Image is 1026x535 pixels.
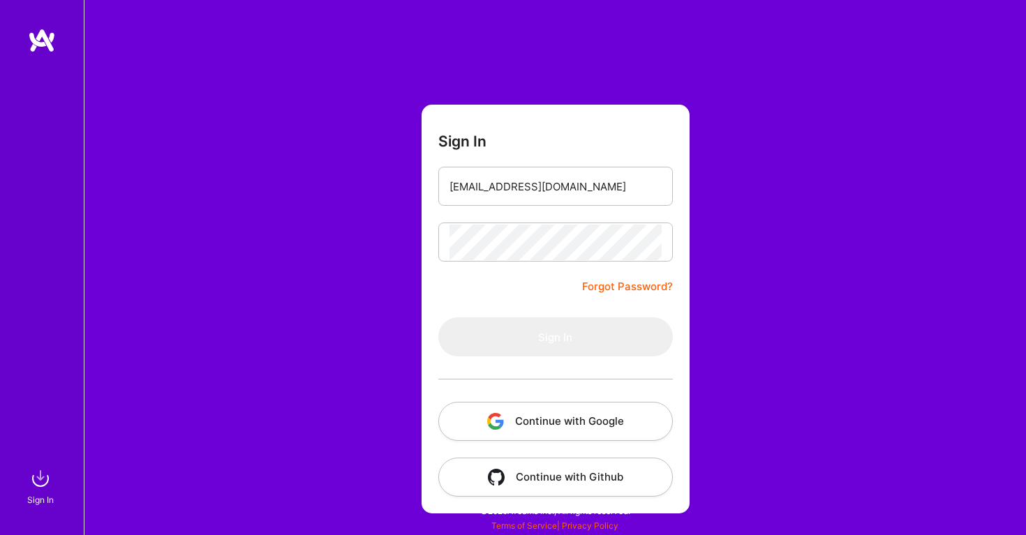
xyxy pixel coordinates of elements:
[582,278,673,295] a: Forgot Password?
[562,520,618,531] a: Privacy Policy
[488,469,505,485] img: icon
[84,493,1026,528] div: © 2025 ATeams Inc., All rights reserved.
[27,492,54,507] div: Sign In
[491,520,618,531] span: |
[438,402,673,441] button: Continue with Google
[491,520,557,531] a: Terms of Service
[438,317,673,356] button: Sign In
[449,169,662,204] input: Email...
[29,465,54,507] a: sign inSign In
[27,465,54,492] img: sign in
[28,28,56,53] img: logo
[438,133,486,150] h3: Sign In
[438,458,673,497] button: Continue with Github
[487,413,504,430] img: icon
